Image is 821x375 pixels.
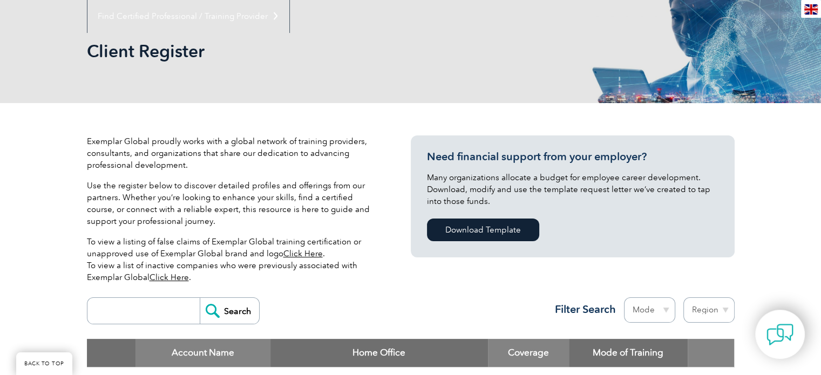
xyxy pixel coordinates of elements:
h3: Need financial support from your employer? [427,150,718,163]
th: : activate to sort column ascending [688,339,734,367]
th: Coverage: activate to sort column ascending [488,339,569,367]
a: Download Template [427,219,539,241]
p: Use the register below to discover detailed profiles and offerings from our partners. Whether you... [87,180,378,227]
a: Click Here [283,249,323,258]
h3: Filter Search [548,303,616,316]
input: Search [200,298,259,324]
p: Exemplar Global proudly works with a global network of training providers, consultants, and organ... [87,135,378,171]
p: To view a listing of false claims of Exemplar Global training certification or unapproved use of ... [87,236,378,283]
th: Home Office: activate to sort column ascending [270,339,488,367]
p: Many organizations allocate a budget for employee career development. Download, modify and use th... [427,172,718,207]
h2: Client Register [87,43,540,60]
th: Account Name: activate to sort column descending [135,339,270,367]
img: contact-chat.png [766,321,793,348]
a: Click Here [150,272,189,282]
img: en [804,4,818,15]
a: BACK TO TOP [16,352,72,375]
th: Mode of Training: activate to sort column ascending [569,339,688,367]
